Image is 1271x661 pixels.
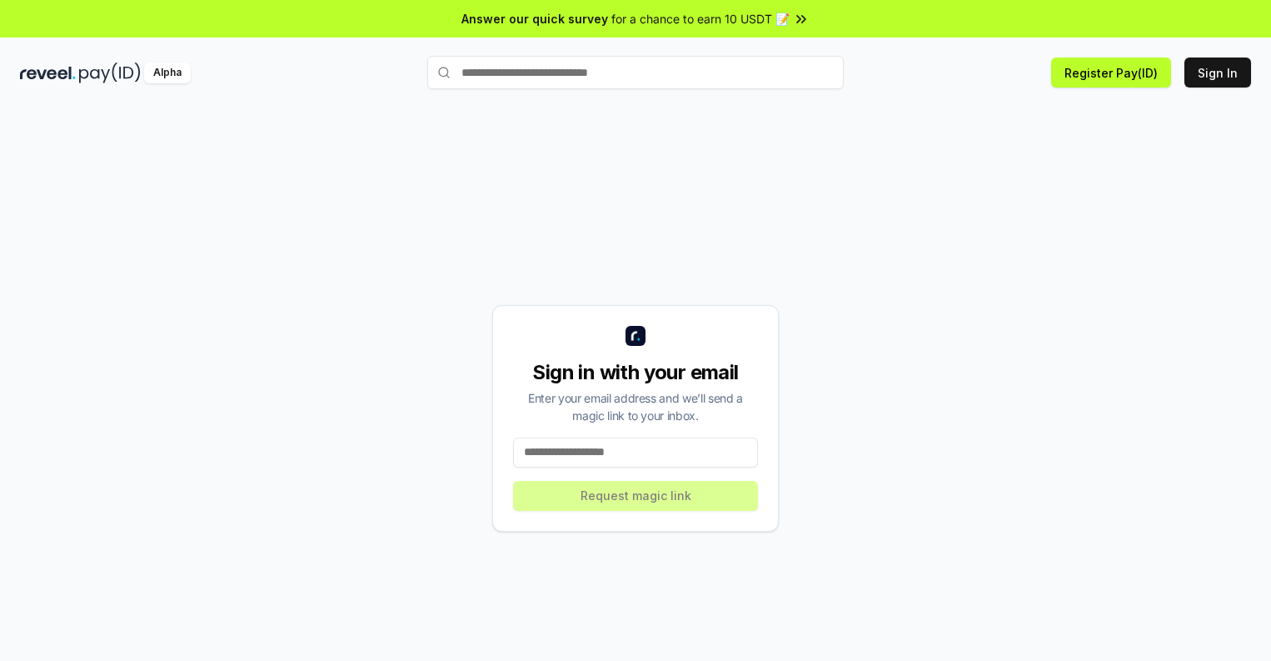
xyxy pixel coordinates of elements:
span: Answer our quick survey [461,10,608,28]
img: reveel_dark [20,63,76,83]
div: Sign in with your email [513,359,758,386]
div: Enter your email address and we’ll send a magic link to your inbox. [513,389,758,424]
img: pay_id [79,63,141,83]
div: Alpha [144,63,191,83]
button: Register Pay(ID) [1051,58,1171,88]
span: for a chance to earn 10 USDT 📝 [611,10,790,28]
button: Sign In [1184,58,1251,88]
img: logo_small [626,326,645,346]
